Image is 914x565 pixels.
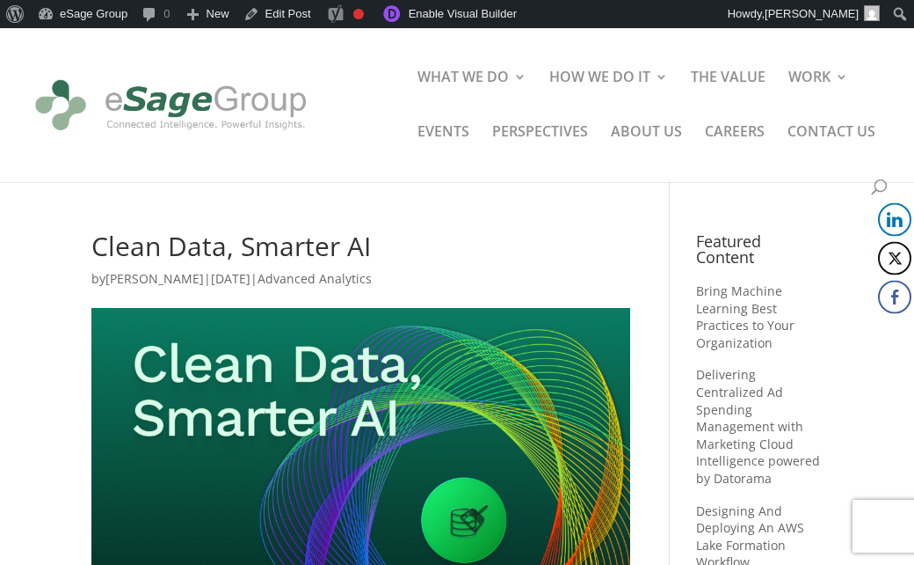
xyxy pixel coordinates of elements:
[878,242,911,275] button: Twitter Share
[258,270,372,287] a: Advanced Analytics
[549,70,668,125] a: HOW WE DO IT
[696,282,794,351] a: Bring Machine Learning Best Practices to Your Organization
[691,70,765,125] a: THE VALUE
[696,233,823,274] h4: Featured Content
[91,233,630,268] h1: Clean Data, Smarter AI
[696,366,820,487] a: Delivering Centralized Ad Spending Management with Marketing Cloud Intelligence powered by Datorama
[787,125,875,180] a: CONTACT US
[353,9,364,19] div: Focus keyphrase not set
[788,70,848,125] a: WORK
[30,67,312,144] img: eSage Group
[492,125,588,180] a: PERSPECTIVES
[705,125,765,180] a: CAREERS
[417,70,526,125] a: WHAT WE DO
[91,268,630,303] p: by | |
[611,125,682,180] a: ABOUT US
[417,125,469,180] a: EVENTS
[211,270,250,287] span: [DATE]
[105,270,204,287] a: [PERSON_NAME]
[878,281,911,314] button: Facebook Share
[878,203,911,237] button: LinkedIn Share
[765,7,859,20] span: [PERSON_NAME]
